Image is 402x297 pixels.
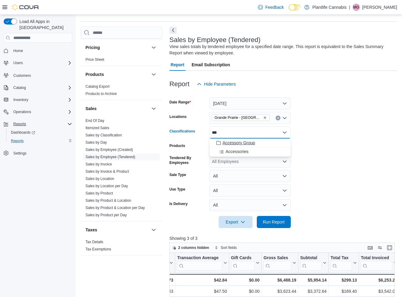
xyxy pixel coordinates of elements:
[177,276,227,284] div: $42.84
[265,4,284,10] span: Feedback
[11,150,29,157] a: Settings
[169,155,207,165] label: Tendered By Employees
[85,44,100,51] h3: Pricing
[1,120,75,128] button: Reports
[6,128,75,137] a: Dashboards
[362,4,397,11] p: [PERSON_NAME]
[231,255,260,271] button: Gift Cards
[169,114,187,119] label: Locations
[11,96,72,103] span: Inventory
[85,184,128,188] span: Sales by Location per Day
[85,191,113,195] a: Sales by Product
[257,216,291,228] button: Run Report
[85,118,104,123] span: End Of Day
[169,36,261,44] h3: Sales by Employee (Tendered)
[169,235,397,241] p: Showing 3 of 3
[11,71,72,79] span: Customers
[300,288,327,295] div: $3,372.64
[169,80,189,88] h3: Report
[8,129,72,136] span: Dashboards
[231,255,255,271] div: Gift Card Sales
[85,177,114,181] a: Sales by Location
[330,255,357,271] button: Total Tax
[1,83,75,92] button: Catalog
[11,59,72,67] span: Users
[169,100,191,105] label: Date Range
[209,199,291,211] button: All
[223,140,255,146] span: Accessory Group
[1,46,75,55] button: Home
[85,147,133,152] span: Sales by Employee (Created)
[209,170,291,182] button: All
[85,213,127,217] span: Sales by Product per Day
[85,84,109,89] a: Catalog Export
[150,226,157,233] button: Taxes
[169,201,188,206] label: Is Delivery
[11,59,25,67] button: Users
[85,44,149,51] button: Pricing
[11,120,28,128] button: Reports
[11,84,72,91] span: Catalog
[85,92,117,96] a: Products to Archive
[282,159,287,164] button: Open list of options
[85,140,107,145] a: Sales by Day
[85,198,131,203] a: Sales by Product & Location
[6,137,75,145] button: Reports
[85,169,129,174] a: Sales by Invoice & Product
[349,4,350,11] p: |
[81,238,162,255] div: Taxes
[212,114,270,121] span: Grande Prairie - Cobblestone
[85,206,145,210] a: Sales by Product & Location per Day
[85,57,104,62] a: Price Sheet
[11,47,25,54] a: Home
[231,255,255,261] div: Gift Cards
[85,240,103,244] span: Tax Details
[263,116,267,119] button: Remove Grande Prairie - Cobblestone from selection in this group
[17,18,72,31] span: Load All Apps in [GEOGRAPHIC_DATA]
[11,47,72,54] span: Home
[13,97,28,102] span: Inventory
[330,288,357,295] div: $169.40
[11,149,72,157] span: Settings
[361,255,392,261] div: Total Invoiced
[219,216,253,228] button: Export
[85,71,104,77] h3: Products
[170,244,212,251] button: 2 columns hidden
[85,155,135,159] a: Sales by Employee (Tendered)
[330,276,357,284] div: $299.13
[85,148,133,152] a: Sales by Employee (Created)
[171,59,184,71] span: Report
[1,71,75,80] button: Customers
[300,255,322,261] div: Subtotal
[125,288,173,295] div: 1.63
[361,255,397,271] button: Total Invoiced
[222,216,249,228] span: Export
[169,129,195,134] label: Classifications
[85,57,104,62] span: Price Sheet
[226,148,248,155] span: Accessories
[177,255,222,271] div: Transaction Average
[85,126,109,130] a: Itemized Sales
[204,81,236,87] span: Hide Parameters
[1,149,75,158] button: Settings
[300,255,322,271] div: Subtotal
[150,44,157,51] button: Pricing
[85,133,122,137] a: Sales by Classification
[330,255,352,271] div: Total Tax
[11,72,33,79] a: Customers
[11,96,31,103] button: Inventory
[85,162,112,167] span: Sales by Invoice
[221,245,237,250] span: Sort fields
[85,91,117,96] span: Products to Archive
[125,276,173,284] div: 1.73
[209,139,291,147] button: Accessory Group
[85,126,109,130] span: Itemized Sales
[13,48,23,53] span: Home
[263,288,296,295] div: $3,623.44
